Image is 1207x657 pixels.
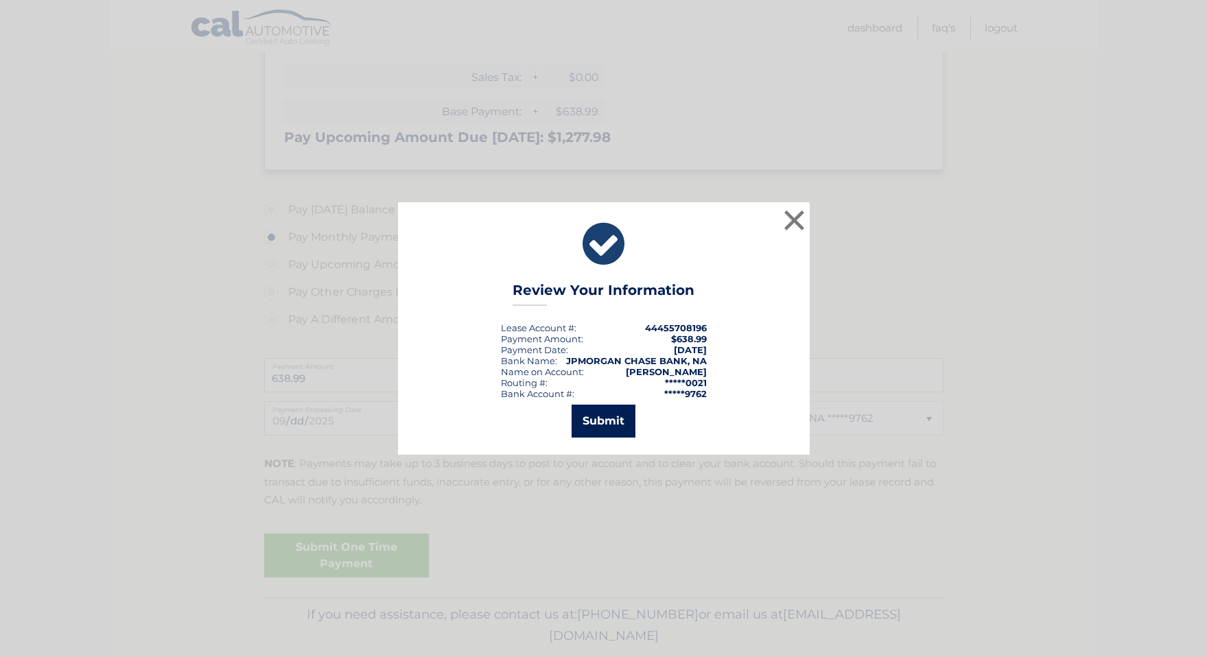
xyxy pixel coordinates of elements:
[566,355,707,366] strong: JPMORGAN CHASE BANK, NA
[671,333,707,344] span: $638.99
[501,344,568,355] div: :
[572,405,635,438] button: Submit
[781,206,808,234] button: ×
[501,377,548,388] div: Routing #:
[626,366,707,377] strong: [PERSON_NAME]
[501,366,584,377] div: Name on Account:
[513,282,694,306] h3: Review Your Information
[645,322,707,333] strong: 44455708196
[501,322,576,333] div: Lease Account #:
[501,344,566,355] span: Payment Date
[501,355,557,366] div: Bank Name:
[501,333,583,344] div: Payment Amount:
[501,388,574,399] div: Bank Account #:
[674,344,707,355] span: [DATE]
